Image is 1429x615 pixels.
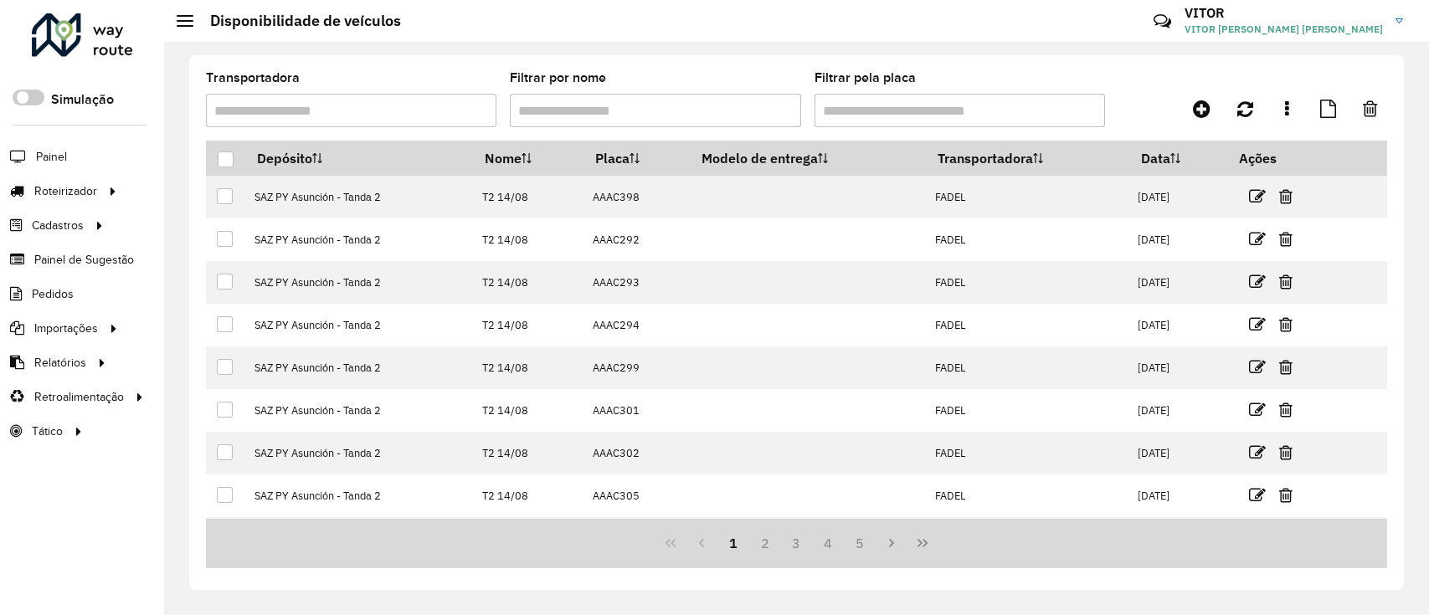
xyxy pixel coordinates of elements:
h3: VITOR [1185,5,1383,21]
td: SAZ PY Asunción - Tanda 2 [245,389,473,432]
td: [DATE] [1129,389,1228,432]
td: SAZ PY Asunción - Tanda 2 [245,346,473,389]
td: FADEL [926,218,1129,261]
a: Excluir [1279,270,1293,293]
td: AAAC398 [583,176,690,218]
td: T2 14/08 [473,176,583,218]
span: Relatórios [34,354,86,372]
td: T2 14/08 [473,432,583,474]
td: AAAC302 [583,432,690,474]
th: Nome [473,141,583,176]
a: Editar [1249,313,1266,336]
th: Ações [1227,141,1328,176]
td: T2 14/08 [473,474,583,517]
td: T2 14/08 [473,304,583,346]
a: Excluir [1279,441,1293,464]
span: Retroalimentação [34,388,124,406]
a: Excluir [1279,228,1293,250]
td: SAZ PY Asunción - Tanda 2 [245,261,473,304]
a: Excluir [1279,313,1293,336]
button: 3 [781,527,813,559]
th: Data [1129,141,1228,176]
td: SAZ PY Asunción - Tanda 2 [245,218,473,261]
span: VITOR [PERSON_NAME] [PERSON_NAME] [1185,22,1383,37]
a: Editar [1249,185,1266,208]
td: FADEL [926,176,1129,218]
td: AAAC293 [583,261,690,304]
td: SAZ PY Asunción - Tanda 2 [245,432,473,474]
td: T2 14/08 [473,261,583,304]
td: [DATE] [1129,261,1228,304]
span: Tático [32,423,63,440]
td: AAAC305 [583,474,690,517]
th: Depósito [245,141,473,176]
td: FADEL [926,261,1129,304]
a: Excluir [1279,398,1293,421]
a: Excluir [1279,356,1293,378]
button: 5 [844,527,876,559]
td: [DATE] [1129,432,1228,474]
a: Editar [1249,228,1266,250]
label: Transportadora [206,68,300,88]
td: FADEL [926,389,1129,432]
a: Editar [1249,398,1266,421]
td: [DATE] [1129,304,1228,346]
td: T2 14/08 [473,346,583,389]
td: FADEL [926,346,1129,389]
span: Pedidos [32,285,74,303]
button: 1 [717,527,749,559]
span: Painel de Sugestão [34,251,134,269]
a: Editar [1249,356,1266,378]
td: FADEL [926,517,1129,560]
span: Importações [34,320,98,337]
label: Filtrar pela placa [815,68,916,88]
a: Editar [1249,484,1266,506]
h2: Disponibilidade de veículos [193,12,401,30]
td: FADEL [926,432,1129,474]
td: AAAC294 [583,304,690,346]
a: Excluir [1279,484,1293,506]
span: Roteirizador [34,182,97,200]
button: 2 [749,527,781,559]
td: T2 14/08 [473,389,583,432]
label: Filtrar por nome [510,68,606,88]
td: AAAC292 [583,218,690,261]
td: [DATE] [1129,474,1228,517]
td: [DATE] [1129,218,1228,261]
td: SAZ PY Asunción - Tanda 2 [245,474,473,517]
a: Editar [1249,441,1266,464]
td: T2 14/08 [473,218,583,261]
td: [DATE] [1129,346,1228,389]
td: AAAC299 [583,346,690,389]
td: SAZ PY Asunción - Tanda 2 [245,176,473,218]
td: FADEL [926,304,1129,346]
span: Cadastros [32,217,84,234]
button: Next Page [876,527,907,559]
a: Contato Rápido [1144,3,1180,39]
a: Excluir [1279,185,1293,208]
td: [DATE] [1129,176,1228,218]
button: 4 [812,527,844,559]
td: T2 14/08 [473,517,583,560]
td: SAZ PY Asunción - Tanda 2 [245,517,473,560]
button: Last Page [907,527,938,559]
td: AAAC301 [583,389,690,432]
label: Simulação [51,90,114,110]
th: Transportadora [926,141,1129,176]
td: [DATE] [1129,517,1228,560]
td: FADEL [926,474,1129,517]
td: AAAC289 [583,517,690,560]
a: Editar [1249,270,1266,293]
th: Placa [583,141,690,176]
span: Painel [36,148,67,166]
th: Modelo de entrega [690,141,926,176]
td: SAZ PY Asunción - Tanda 2 [245,304,473,346]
